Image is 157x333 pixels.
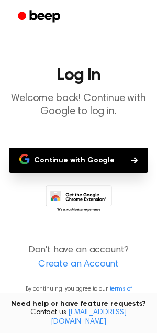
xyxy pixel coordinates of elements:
[10,258,147,272] a: Create an Account
[8,67,149,84] h1: Log In
[10,7,70,27] a: Beep
[9,148,148,173] button: Continue with Google
[8,243,149,272] p: Don't have an account?
[6,308,151,327] span: Contact us
[8,284,149,313] p: By continuing, you agree to our and , and you opt in to receive emails from us.
[51,309,127,326] a: [EMAIL_ADDRESS][DOMAIN_NAME]
[8,92,149,118] p: Welcome back! Continue with Google to log in.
